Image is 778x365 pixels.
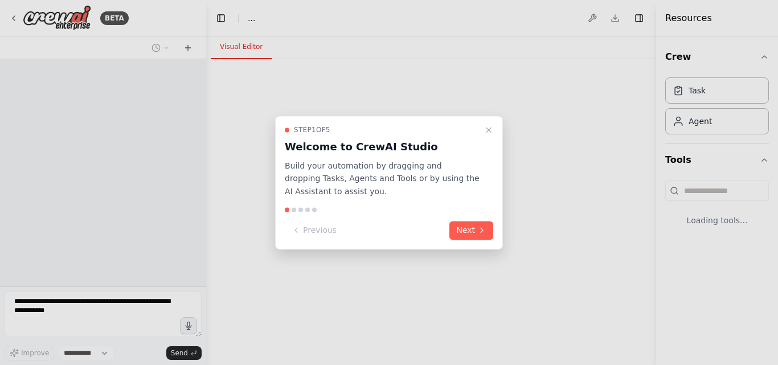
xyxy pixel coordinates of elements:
[482,123,496,137] button: Close walkthrough
[285,139,480,155] h3: Welcome to CrewAI Studio
[285,159,480,198] p: Build your automation by dragging and dropping Tasks, Agents and Tools or by using the AI Assista...
[294,125,330,134] span: Step 1 of 5
[213,10,229,26] button: Hide left sidebar
[449,221,493,240] button: Next
[285,221,343,240] button: Previous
